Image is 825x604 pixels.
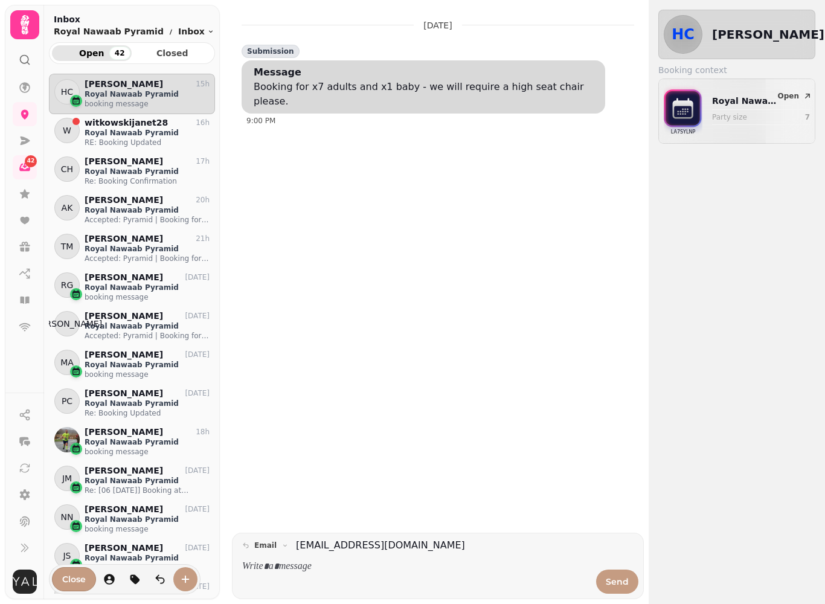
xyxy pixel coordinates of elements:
[85,128,210,138] p: Royal Nawaab Pyramid
[62,395,72,407] span: PC
[54,427,80,452] img: Andy Sykes
[664,84,702,136] img: bookings-icon
[62,49,122,57] span: Open
[85,292,210,302] p: booking message
[85,311,163,321] p: [PERSON_NAME]
[85,272,163,283] p: [PERSON_NAME]
[85,283,210,292] p: Royal Nawaab Pyramid
[185,466,210,475] p: [DATE]
[85,138,210,147] p: RE: Booking Updated
[85,331,210,341] p: Accepted: Pyramid | Booking for Junel @ [DATE] 20:00 - 21:30 (BST) ([EMAIL_ADDRESS][DOMAIN_NAME])
[85,244,210,254] p: Royal Nawaab Pyramid
[242,45,300,58] div: Submission
[61,279,74,291] span: RG
[10,570,39,594] button: User avatar
[185,350,210,359] p: [DATE]
[185,504,210,514] p: [DATE]
[60,356,74,368] span: MA
[773,89,817,103] button: Open
[296,538,465,553] a: [EMAIL_ADDRESS][DOMAIN_NAME]
[85,167,210,176] p: Royal Nawaab Pyramid
[143,49,203,57] span: Closed
[52,45,132,61] button: Open42
[133,45,213,61] button: Closed
[85,118,168,128] p: witkowskijanet28
[85,486,210,495] p: Re: [06 [DATE]] Booking at [GEOGRAPHIC_DATA] for 22 people
[54,25,164,37] p: Royal Nawaab Pyramid
[805,112,810,122] p: 7
[219,16,234,31] button: filter
[54,25,214,37] nav: breadcrumb
[85,156,163,167] p: [PERSON_NAME]
[85,427,163,437] p: [PERSON_NAME]
[85,321,210,331] p: Royal Nawaab Pyramid
[148,567,172,591] button: is-read
[664,84,810,138] div: bookings-iconLA7SYLNPRoyal Nawaab PyramidParty size7Open
[196,427,210,437] p: 18h
[109,47,130,60] div: 42
[85,370,210,379] p: booking message
[173,567,197,591] button: create-convo
[85,215,210,225] p: Accepted: Pyramid | Booking for Arshad @ [DATE] 1:45pm - 3:15pm (BST) ([EMAIL_ADDRESS][DOMAIN_NAME])
[13,570,37,594] img: User avatar
[185,388,210,398] p: [DATE]
[185,543,210,553] p: [DATE]
[196,234,210,243] p: 21h
[62,202,73,214] span: AK
[85,234,163,244] p: [PERSON_NAME]
[196,79,210,89] p: 15h
[712,26,824,43] h2: [PERSON_NAME]
[672,27,695,42] span: HC
[85,388,163,399] p: [PERSON_NAME]
[712,95,780,107] p: Royal Nawaab Pyramid
[85,447,210,457] p: booking message
[62,472,72,484] span: JM
[85,504,163,515] p: [PERSON_NAME]
[85,254,210,263] p: Accepted: Pyramid | Booking for [PERSON_NAME] @ [DATE] 17:00 - 18:30 (BST) ([EMAIL_ADDRESS][DOMAI...
[85,437,210,447] p: Royal Nawaab Pyramid
[63,124,71,137] span: W
[85,408,210,418] p: Re: Booking Updated
[423,19,452,31] p: [DATE]
[61,240,74,252] span: TM
[596,570,638,594] button: Send
[85,515,210,524] p: Royal Nawaab Pyramid
[85,476,210,486] p: Royal Nawaab Pyramid
[778,92,799,100] span: Open
[85,563,210,573] p: booking message
[606,577,629,586] span: Send
[85,176,210,186] p: Re: Booking Confirmation
[196,195,210,205] p: 20h
[54,13,214,25] h2: Inbox
[49,74,215,594] div: grid
[61,511,74,523] span: NN
[178,25,214,37] button: Inbox
[254,65,301,80] div: Message
[13,155,37,179] a: 42
[52,567,96,591] button: Close
[185,272,210,282] p: [DATE]
[85,466,163,476] p: [PERSON_NAME]
[85,524,210,534] p: booking message
[123,567,147,591] button: tag-thread
[61,86,73,98] span: HC
[85,399,210,408] p: Royal Nawaab Pyramid
[62,575,86,583] span: Close
[254,80,598,109] div: Booking for x7 adults and x1 baby - we will require a high seat chair please.
[658,64,815,76] label: Booking context
[32,318,102,330] span: [PERSON_NAME]
[671,126,695,138] p: LA7SYLNP
[85,99,210,109] p: booking message
[61,163,73,175] span: CH
[85,350,163,360] p: [PERSON_NAME]
[85,205,210,215] p: Royal Nawaab Pyramid
[85,553,210,563] p: Royal Nawaab Pyramid
[237,538,294,553] button: email
[85,543,163,553] p: [PERSON_NAME]
[63,550,71,562] span: JS
[196,156,210,166] p: 17h
[85,89,210,99] p: Royal Nawaab Pyramid
[185,311,210,321] p: [DATE]
[85,360,210,370] p: Royal Nawaab Pyramid
[27,157,35,165] span: 42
